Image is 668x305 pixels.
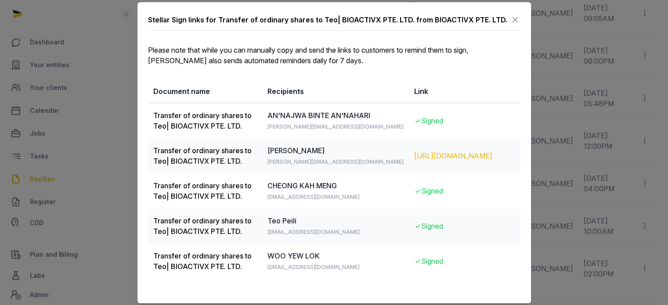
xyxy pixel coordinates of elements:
span: [EMAIL_ADDRESS][DOMAIN_NAME] [267,229,360,235]
div: Signed [414,186,515,196]
p: Please note that while you can manually copy and send the links to customers to remind them to si... [148,45,520,66]
div: [URL][DOMAIN_NAME] [414,151,515,161]
td: Transfer of ordinary shares to Teo| BIOACTIVX PTE. LTD. [148,103,263,138]
td: [PERSON_NAME] [262,138,409,173]
td: AN'NAJWA BINTE AN'NAHARI [262,103,409,138]
td: Transfer of ordinary shares to Teo| BIOACTIVX PTE. LTD. [148,208,263,244]
th: Document name [148,80,263,103]
span: [PERSON_NAME][EMAIL_ADDRESS][DOMAIN_NAME] [267,123,404,130]
td: WOO YEW LOK [262,244,409,279]
span: [EMAIL_ADDRESS][DOMAIN_NAME] [267,194,360,200]
div: Signed [414,221,515,231]
div: Signed [414,256,515,266]
span: [EMAIL_ADDRESS][DOMAIN_NAME] [267,264,360,270]
td: Transfer of ordinary shares to Teo| BIOACTIVX PTE. LTD. [148,173,263,208]
th: Recipients [262,80,409,103]
td: Transfer of ordinary shares to Teo| BIOACTIVX PTE. LTD. [148,138,263,173]
div: Signed [414,115,515,126]
td: Teo Peili [262,208,409,244]
th: Link [409,80,520,103]
td: Transfer of ordinary shares to Teo| BIOACTIVX PTE. LTD. [148,244,263,279]
span: [PERSON_NAME][EMAIL_ADDRESS][DOMAIN_NAME] [267,158,404,165]
td: CHEONG KAH MENG [262,173,409,208]
div: Stellar Sign links for Transfer of ordinary shares to Teo| BIOACTIVX PTE. LTD. from BIOACTIVX PTE... [148,14,507,25]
